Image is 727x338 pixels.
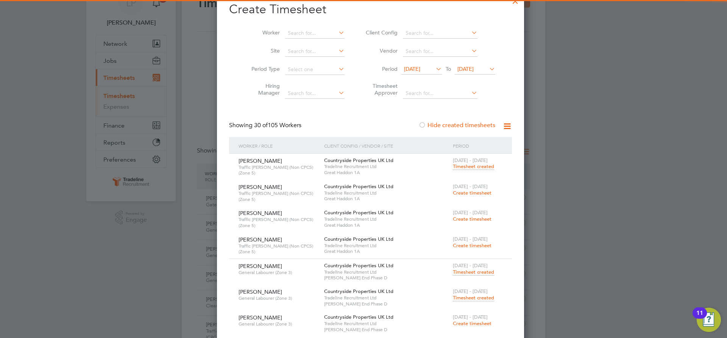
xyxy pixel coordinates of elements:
[239,263,282,269] span: [PERSON_NAME]
[697,308,721,332] button: Open Resource Center, 11 new notifications
[285,46,345,57] input: Search for...
[239,321,318,327] span: General Labourer (Zone 3)
[453,242,491,249] span: Create timesheet
[324,164,449,170] span: Tradeline Recruitment Ltd
[324,236,393,242] span: Countryside Properties UK Ltd
[254,121,301,129] span: 105 Workers
[254,121,268,129] span: 30 of
[403,88,477,99] input: Search for...
[324,314,393,320] span: Countryside Properties UK Ltd
[453,236,488,242] span: [DATE] - [DATE]
[453,262,488,269] span: [DATE] - [DATE]
[451,137,504,154] div: Period
[363,47,398,54] label: Vendor
[696,313,703,323] div: 11
[324,301,449,307] span: [PERSON_NAME] End Phase D
[324,248,449,254] span: Great Haddon 1A
[239,269,318,276] span: General Labourer (Zone 3)
[322,137,451,154] div: Client Config / Vendor / Site
[239,243,318,255] span: Traffic [PERSON_NAME] (Non CPCS) (Zone 5)
[285,88,345,99] input: Search for...
[246,47,280,54] label: Site
[453,209,488,216] span: [DATE] - [DATE]
[239,190,318,202] span: Traffic [PERSON_NAME] (Non CPCS) (Zone 5)
[403,28,477,39] input: Search for...
[239,210,282,217] span: [PERSON_NAME]
[404,65,420,72] span: [DATE]
[285,64,345,75] input: Select one
[324,222,449,228] span: Great Haddon 1A
[239,288,282,295] span: [PERSON_NAME]
[324,275,449,281] span: [PERSON_NAME] End Phase D
[324,321,449,327] span: Tradeline Recruitment Ltd
[324,269,449,275] span: Tradeline Recruitment Ltd
[239,164,318,176] span: Traffic [PERSON_NAME] (Non CPCS) (Zone 5)
[324,295,449,301] span: Tradeline Recruitment Ltd
[246,83,280,96] label: Hiring Manager
[324,157,393,164] span: Countryside Properties UK Ltd
[239,184,282,190] span: [PERSON_NAME]
[324,209,393,216] span: Countryside Properties UK Ltd
[324,288,393,294] span: Countryside Properties UK Ltd
[324,327,449,333] span: [PERSON_NAME] End Phase D
[453,183,488,190] span: [DATE] - [DATE]
[324,183,393,190] span: Countryside Properties UK Ltd
[453,288,488,294] span: [DATE] - [DATE]
[443,64,453,74] span: To
[363,83,398,96] label: Timesheet Approver
[246,65,280,72] label: Period Type
[324,170,449,176] span: Great Haddon 1A
[453,190,491,196] span: Create timesheet
[363,65,398,72] label: Period
[239,157,282,164] span: [PERSON_NAME]
[453,294,494,301] span: Timesheet created
[285,28,345,39] input: Search for...
[229,2,512,17] h2: Create Timesheet
[239,217,318,228] span: Traffic [PERSON_NAME] (Non CPCS) (Zone 5)
[239,295,318,301] span: General Labourer (Zone 3)
[453,157,488,164] span: [DATE] - [DATE]
[246,29,280,36] label: Worker
[363,29,398,36] label: Client Config
[453,320,491,327] span: Create timesheet
[229,121,303,129] div: Showing
[324,190,449,196] span: Tradeline Recruitment Ltd
[324,216,449,222] span: Tradeline Recruitment Ltd
[239,236,282,243] span: [PERSON_NAME]
[324,196,449,202] span: Great Haddon 1A
[457,65,474,72] span: [DATE]
[453,314,488,320] span: [DATE] - [DATE]
[453,163,494,170] span: Timesheet created
[237,137,322,154] div: Worker / Role
[403,46,477,57] input: Search for...
[453,269,494,276] span: Timesheet created
[324,262,393,269] span: Countryside Properties UK Ltd
[418,121,495,129] label: Hide created timesheets
[453,216,491,222] span: Create timesheet
[324,243,449,249] span: Tradeline Recruitment Ltd
[239,314,282,321] span: [PERSON_NAME]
